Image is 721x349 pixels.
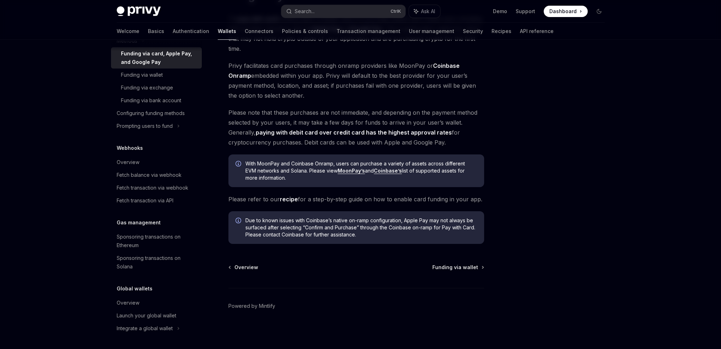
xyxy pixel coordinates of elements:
span: Funding via wallet [432,264,478,271]
a: Sponsoring transactions on Ethereum [111,230,202,252]
div: Funding via exchange [121,83,173,92]
a: Authentication [173,23,209,40]
span: Ask AI [421,8,435,15]
a: Coinbase’s [374,168,402,174]
div: Funding via wallet [121,71,163,79]
div: Funding via card, Apple Pay, and Google Pay [121,49,198,66]
div: Launch your global wallet [117,311,176,320]
a: Connectors [245,23,273,40]
button: Toggle dark mode [593,6,605,17]
a: Launch your global wallet [111,309,202,322]
a: Funding via wallet [111,69,202,81]
div: Funding via bank account [121,96,181,105]
a: Welcome [117,23,139,40]
a: Wallets [218,23,236,40]
span: With MoonPay and Coinbase Onramp, users can purchase a variety of assets across different EVM net... [245,160,477,181]
a: Support [516,8,535,15]
div: Search... [295,7,315,16]
span: Please note that these purchases are not immediate, and depending on the payment method selected ... [228,108,484,147]
span: Overview [234,264,258,271]
div: Integrate a global wallet [117,324,173,333]
a: recipe [280,196,298,203]
span: Privy facilitates card purchases through onramp providers like MoonPay or embedded within your ap... [228,61,484,100]
span: Due to known issues with Coinbase’s native on-ramp configuration, Apple Pay may not always be sur... [245,217,477,238]
button: Ask AI [409,5,440,18]
a: Overview [111,296,202,309]
div: Overview [117,299,139,307]
a: Funding via exchange [111,81,202,94]
a: Funding via wallet [432,264,483,271]
a: Fetch transaction via webhook [111,181,202,194]
span: Ctrl K [390,9,401,14]
div: Configuring funding methods [117,109,185,118]
img: dark logo [117,6,161,16]
div: Sponsoring transactions on Ethereum [117,233,198,250]
a: Recipes [492,23,511,40]
span: Please refer to our for a step-by-step guide on how to enable card funding in your app. [228,194,484,204]
div: Sponsoring transactions on Solana [117,254,198,271]
a: Funding via card, Apple Pay, and Google Pay [111,47,202,69]
a: API reference [520,23,554,40]
a: Overview [111,156,202,169]
span: Dashboard [549,8,577,15]
a: User management [409,23,454,40]
a: Transaction management [337,23,400,40]
a: Basics [148,23,164,40]
a: Powered by Mintlify [228,302,275,310]
a: Configuring funding methods [111,107,202,120]
div: Fetch transaction via API [117,196,173,205]
div: Fetch balance via webhook [117,171,182,179]
svg: Info [235,218,243,225]
a: MoonPay’s [338,168,365,174]
a: Funding via bank account [111,94,202,107]
h5: Webhooks [117,144,143,152]
div: Fetch transaction via webhook [117,184,188,192]
a: Sponsoring transactions on Solana [111,252,202,273]
a: Demo [493,8,507,15]
a: Security [463,23,483,40]
a: Fetch balance via webhook [111,169,202,181]
svg: Info [235,161,243,168]
button: Search...CtrlK [281,5,405,18]
a: Overview [229,264,258,271]
div: Prompting users to fund [117,122,173,130]
div: Overview [117,158,139,167]
a: Policies & controls [282,23,328,40]
h5: Global wallets [117,284,152,293]
h5: Gas management [117,218,161,227]
a: Dashboard [544,6,588,17]
a: Fetch transaction via API [111,194,202,207]
strong: paying with debit card over credit card has the highest approval rates [256,129,452,136]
